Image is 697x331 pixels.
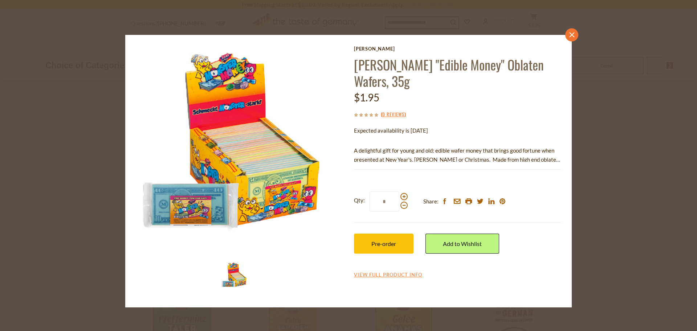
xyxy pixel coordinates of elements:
[354,146,561,164] p: A delightful gift for young and old: edible wafer money that brings good fortune when presented a...
[354,126,561,135] p: Expected availability is [DATE]
[354,55,544,90] a: [PERSON_NAME] "Edible Money" Oblaten Wafers, 35g
[354,91,379,104] span: $1.95
[382,110,404,118] a: 0 Reviews
[354,272,422,278] a: View Full Product Info
[354,46,561,52] a: [PERSON_NAME]
[136,46,343,253] img: Hoch "Edible Money" Oblaten Wafers, 35g
[423,197,439,206] span: Share:
[354,234,413,254] button: Pre-order
[425,234,499,254] a: Add to Wishlist
[370,191,399,211] input: Qty:
[371,240,396,247] span: Pre-order
[354,196,365,205] strong: Qty:
[221,262,250,291] img: Hoch "Edible Money" Oblaten Wafers, 35g
[381,110,406,118] span: ( )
